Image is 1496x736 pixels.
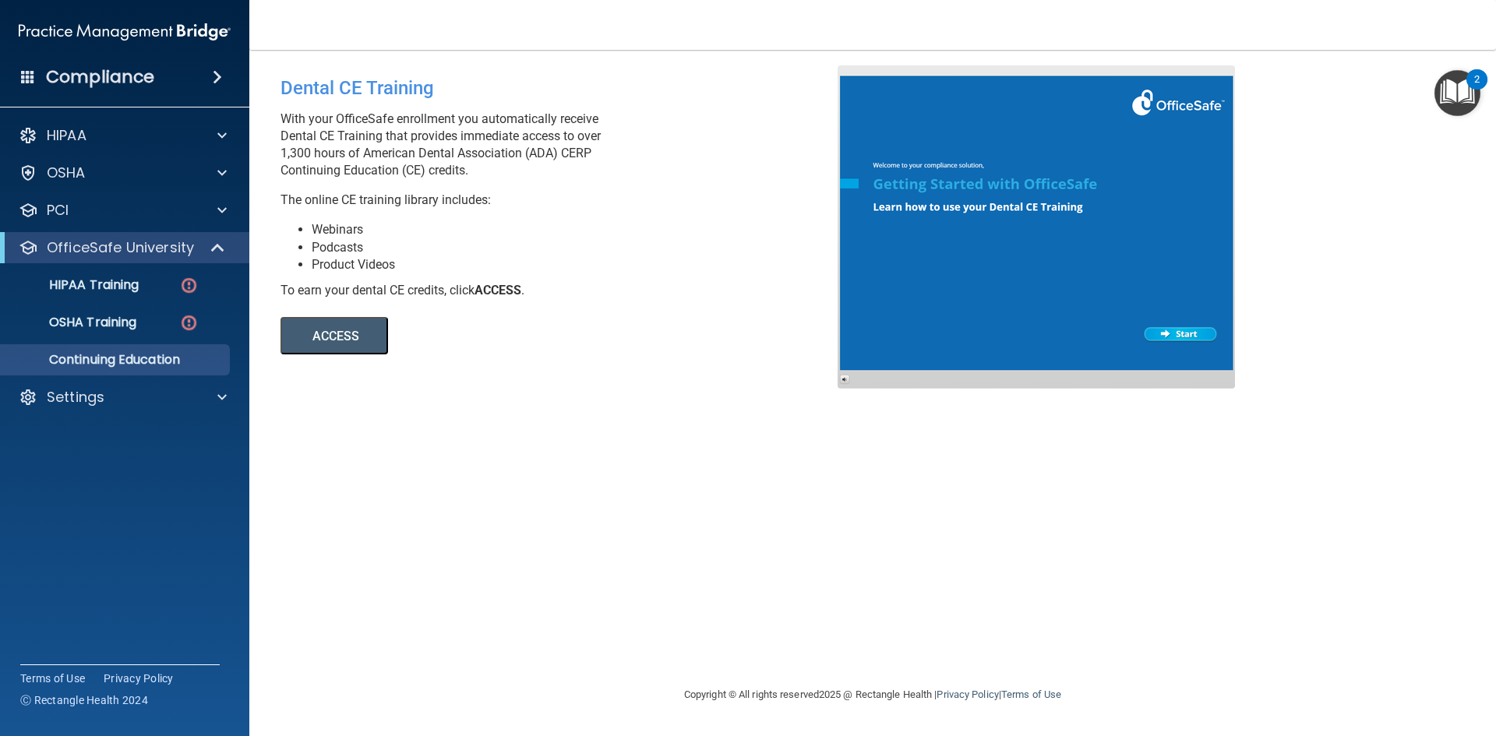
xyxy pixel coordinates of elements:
p: Continuing Education [10,352,223,368]
li: Product Videos [312,256,849,273]
p: OfficeSafe University [47,238,194,257]
a: PCI [19,201,227,220]
span: Ⓒ Rectangle Health 2024 [20,692,148,708]
img: danger-circle.6113f641.png [179,276,199,295]
a: Privacy Policy [104,671,174,686]
p: With your OfficeSafe enrollment you automatically receive Dental CE Training that provides immedi... [280,111,849,179]
a: OfficeSafe University [19,238,226,257]
p: Settings [47,388,104,407]
b: ACCESS [475,283,521,298]
li: Podcasts [312,239,849,256]
div: Dental CE Training [280,65,849,111]
img: danger-circle.6113f641.png [179,313,199,333]
a: Settings [19,388,227,407]
p: HIPAA [47,126,86,145]
a: Terms of Use [20,671,85,686]
a: ACCESS [280,331,707,343]
a: HIPAA [19,126,227,145]
p: OSHA Training [10,315,136,330]
a: Terms of Use [1001,688,1061,700]
a: Privacy Policy [937,688,998,700]
p: PCI [47,201,69,220]
img: PMB logo [19,16,231,48]
div: To earn your dental CE credits, click . [280,282,849,299]
div: 2 [1474,79,1480,100]
p: HIPAA Training [10,277,139,293]
li: Webinars [312,221,849,238]
h4: Compliance [46,66,154,88]
div: Copyright © All rights reserved 2025 @ Rectangle Health | | [588,670,1157,720]
button: Open Resource Center, 2 new notifications [1434,70,1480,116]
a: OSHA [19,164,227,182]
button: ACCESS [280,317,388,354]
p: The online CE training library includes: [280,192,849,209]
p: OSHA [47,164,86,182]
